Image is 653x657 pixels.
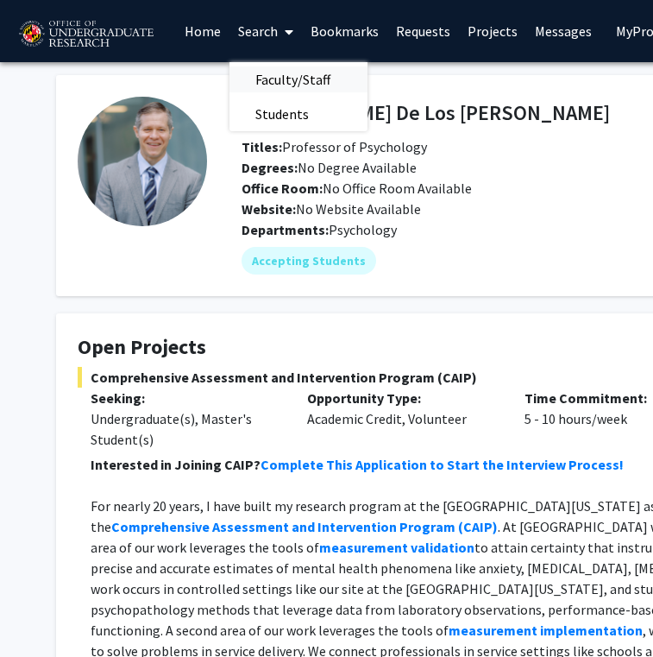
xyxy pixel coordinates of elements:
[294,388,511,450] div: Academic Credit, Volunteer
[91,456,261,473] strong: Interested in Joining CAIP?
[242,159,298,176] b: Degrees:
[319,539,474,556] a: measurement validation
[91,388,281,408] p: Seeking:
[229,101,367,127] a: Students
[176,1,229,61] a: Home
[242,97,610,129] h4: [PERSON_NAME] De Los [PERSON_NAME]
[229,1,302,61] a: Search
[242,159,417,176] span: No Degree Available
[229,62,356,97] span: Faculty/Staff
[242,200,421,218] span: No Website Available
[242,247,376,275] mat-chip: Accepting Students
[261,456,624,473] a: Complete This Application to Start the Interview Process!
[526,1,600,61] a: Messages
[242,180,472,197] span: No Office Room Available
[229,97,335,131] span: Students
[13,579,73,644] iframe: Chat
[387,1,459,61] a: Requests
[242,221,329,238] b: Departments:
[242,200,296,218] b: Website:
[111,518,498,535] a: Comprehensive Assessment and Intervention Program (CAIP)
[302,1,387,61] a: Bookmarks
[459,1,526,61] a: Projects
[229,66,367,92] a: Faculty/Staff
[13,13,159,56] img: University of Maryland Logo
[111,518,455,535] strong: Comprehensive Assessment and Intervention Program
[242,180,323,197] b: Office Room:
[458,518,498,535] strong: (CAIP)
[78,97,207,226] img: Profile Picture
[449,622,643,639] a: measurement implementation
[242,138,427,155] span: Professor of Psychology
[91,408,281,450] div: Undergraduate(s), Master's Student(s)
[307,388,498,408] p: Opportunity Type:
[242,138,282,155] b: Titles:
[329,221,397,238] span: Psychology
